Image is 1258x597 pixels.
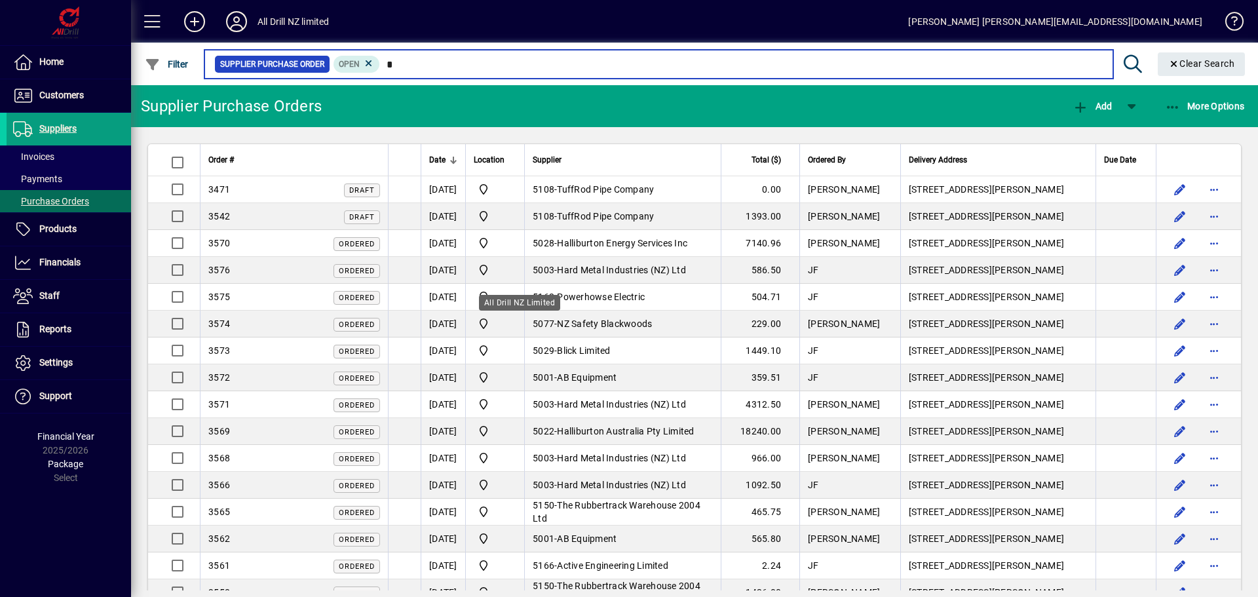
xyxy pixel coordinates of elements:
[208,265,230,275] span: 3576
[421,203,465,230] td: [DATE]
[7,213,131,246] a: Products
[909,153,967,167] span: Delivery Address
[808,345,819,356] span: JF
[533,500,700,524] span: The Rubbertrack Warehouse 2004 Ltd
[474,182,516,197] span: All Drill NZ Limited
[13,151,54,162] span: Invoices
[1170,233,1191,254] button: Edit
[557,399,686,410] span: Hard Metal Industries (NZ) Ltd
[900,418,1096,445] td: [STREET_ADDRESS][PERSON_NAME]
[1204,448,1225,469] button: More options
[808,507,880,517] span: [PERSON_NAME]
[721,364,799,391] td: 359.51
[808,533,880,544] span: [PERSON_NAME]
[900,552,1096,579] td: [STREET_ADDRESS][PERSON_NAME]
[908,11,1202,32] div: [PERSON_NAME] [PERSON_NAME][EMAIL_ADDRESS][DOMAIN_NAME]
[808,153,892,167] div: Ordered By
[533,533,554,544] span: 5001
[557,238,687,248] span: Halliburton Energy Services Inc
[208,453,230,463] span: 3568
[339,509,375,517] span: Ordered
[421,499,465,526] td: [DATE]
[349,186,375,195] span: Draft
[721,230,799,257] td: 7140.96
[533,265,554,275] span: 5003
[339,374,375,383] span: Ordered
[39,123,77,134] span: Suppliers
[900,499,1096,526] td: [STREET_ADDRESS][PERSON_NAME]
[7,190,131,212] a: Purchase Orders
[1170,555,1191,576] button: Edit
[524,445,721,472] td: -
[208,211,230,221] span: 3542
[557,211,654,221] span: TuffRod Pipe Company
[208,399,230,410] span: 3571
[1204,286,1225,307] button: More options
[557,265,686,275] span: Hard Metal Industries (NZ) Ltd
[37,431,94,442] span: Financial Year
[1170,206,1191,227] button: Edit
[1204,340,1225,361] button: More options
[7,380,131,413] a: Support
[39,56,64,67] span: Home
[900,311,1096,337] td: [STREET_ADDRESS][PERSON_NAME]
[339,562,375,571] span: Ordered
[524,230,721,257] td: -
[13,196,89,206] span: Purchase Orders
[339,455,375,463] span: Ordered
[339,401,375,410] span: Ordered
[208,153,380,167] div: Order #
[39,223,77,234] span: Products
[524,418,721,445] td: -
[474,153,505,167] span: Location
[474,289,516,305] span: All Drill NZ Limited
[208,153,234,167] span: Order #
[721,203,799,230] td: 1393.00
[1170,313,1191,334] button: Edit
[524,391,721,418] td: -
[1204,421,1225,442] button: More options
[39,324,71,334] span: Reports
[39,357,73,368] span: Settings
[174,10,216,33] button: Add
[1073,101,1112,111] span: Add
[421,311,465,337] td: [DATE]
[721,257,799,284] td: 586.50
[1170,286,1191,307] button: Edit
[48,459,83,469] span: Package
[208,184,230,195] span: 3471
[533,399,554,410] span: 5003
[900,230,1096,257] td: [STREET_ADDRESS][PERSON_NAME]
[808,372,819,383] span: JF
[533,500,554,510] span: 5150
[145,59,189,69] span: Filter
[721,311,799,337] td: 229.00
[808,426,880,436] span: [PERSON_NAME]
[808,399,880,410] span: [PERSON_NAME]
[1170,394,1191,415] button: Edit
[208,372,230,383] span: 3572
[479,295,560,311] div: All Drill NZ Limited
[557,292,645,302] span: Powerhowse Electric
[721,337,799,364] td: 1449.10
[421,472,465,499] td: [DATE]
[421,526,465,552] td: [DATE]
[208,292,230,302] span: 3575
[1170,367,1191,388] button: Edit
[1215,3,1242,45] a: Knowledge Base
[421,364,465,391] td: [DATE]
[808,292,819,302] span: JF
[1204,260,1225,280] button: More options
[524,364,721,391] td: -
[557,345,610,356] span: Blick Limited
[808,560,819,571] span: JF
[533,426,554,436] span: 5022
[1204,555,1225,576] button: More options
[808,153,846,167] span: Ordered By
[533,292,554,302] span: 5162
[557,318,652,329] span: NZ Safety Blackwoods
[808,238,880,248] span: [PERSON_NAME]
[808,184,880,195] span: [PERSON_NAME]
[142,52,192,76] button: Filter
[1158,52,1246,76] button: Clear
